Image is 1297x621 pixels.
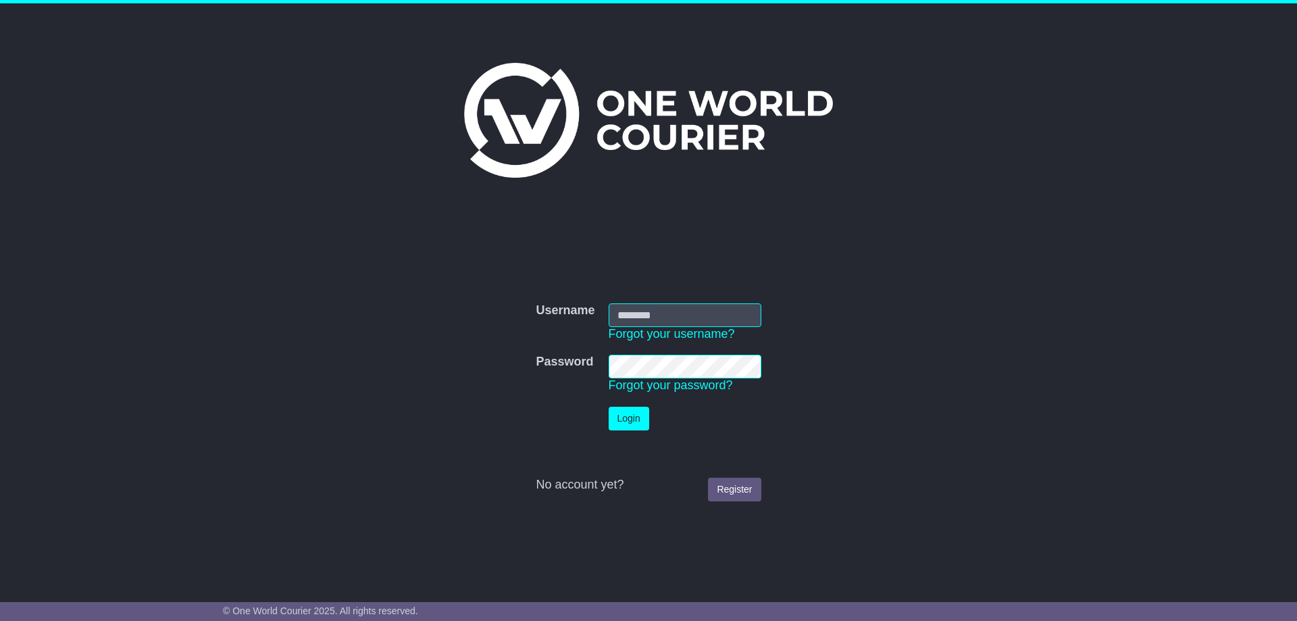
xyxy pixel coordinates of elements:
img: One World [464,63,833,178]
label: Password [536,355,593,370]
label: Username [536,303,594,318]
div: No account yet? [536,478,761,493]
a: Forgot your password? [609,378,733,392]
button: Login [609,407,649,430]
span: © One World Courier 2025. All rights reserved. [223,605,418,616]
a: Register [708,478,761,501]
a: Forgot your username? [609,327,735,341]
